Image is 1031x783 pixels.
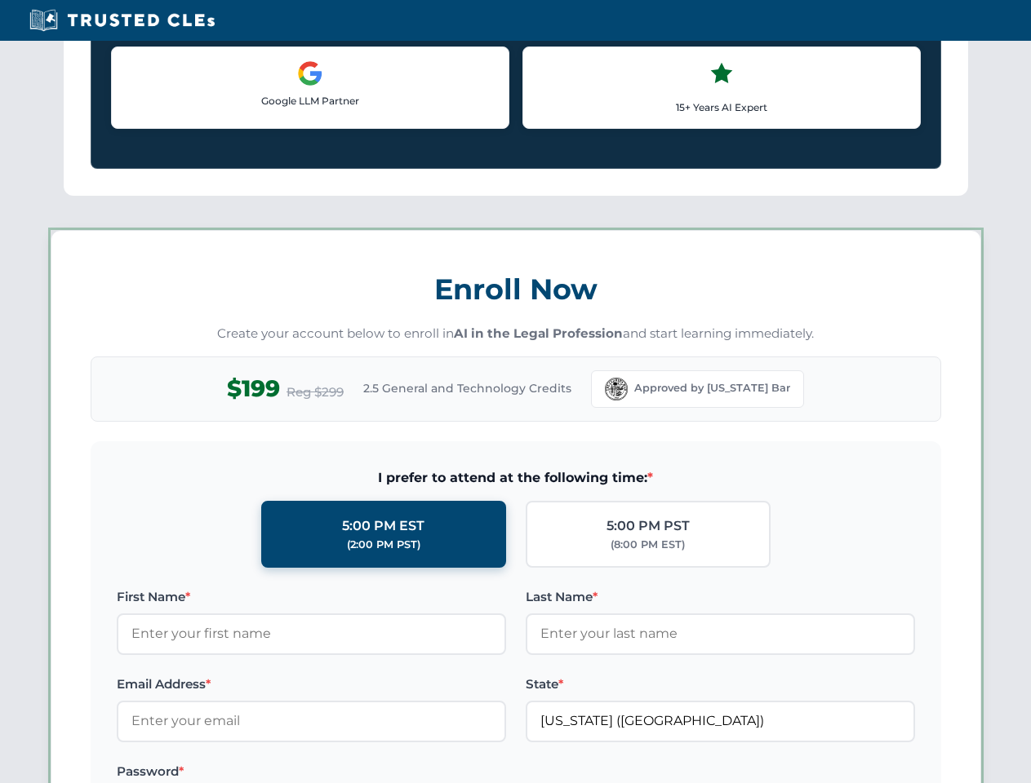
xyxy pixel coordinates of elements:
span: 2.5 General and Technology Credits [363,379,571,397]
p: 15+ Years AI Expert [536,100,907,115]
span: Approved by [US_STATE] Bar [634,380,790,396]
span: I prefer to attend at the following time: [117,467,915,489]
label: First Name [117,587,506,607]
div: 5:00 PM PST [607,515,690,537]
input: Enter your email [117,701,506,741]
span: $199 [227,370,280,407]
div: (2:00 PM PST) [347,537,420,553]
input: Enter your first name [117,613,506,654]
img: Google [297,60,323,86]
div: 5:00 PM EST [342,515,424,537]
label: State [526,675,915,694]
p: Create your account below to enroll in and start learning immediately. [91,325,941,343]
input: Enter your last name [526,613,915,654]
label: Last Name [526,587,915,607]
img: Trusted CLEs [24,8,220,33]
p: Google LLM Partner [125,93,496,108]
h3: Enroll Now [91,263,941,315]
input: Florida (FL) [526,701,915,741]
img: Florida Bar [605,378,628,400]
strong: AI in the Legal Profession [454,325,623,341]
label: Email Address [117,675,506,694]
label: Password [117,762,506,781]
span: Reg $299 [287,383,344,402]
div: (8:00 PM EST) [611,537,685,553]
